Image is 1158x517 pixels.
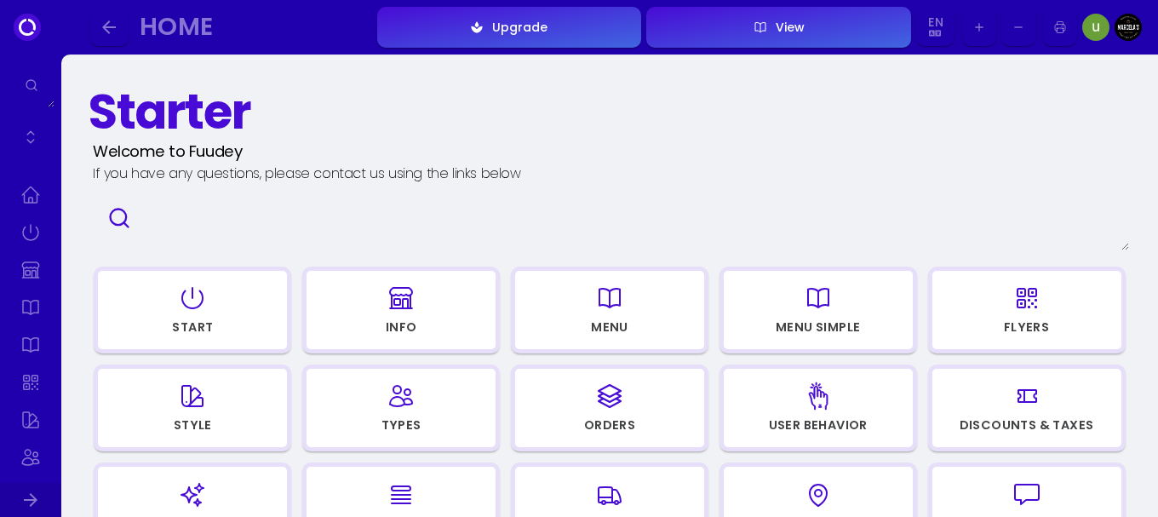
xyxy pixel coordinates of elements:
[386,321,417,333] div: Info
[1004,321,1049,333] div: Flyers
[89,85,250,140] div: Starter
[1082,14,1109,41] img: Image
[646,7,911,48] button: View
[928,267,1126,353] button: Flyers
[1115,14,1142,41] img: Image
[302,365,500,451] button: Types
[377,7,642,48] button: Upgrade
[511,267,708,353] button: Menu
[767,21,805,33] div: View
[172,321,213,333] div: Start
[511,365,708,451] button: Orders
[94,365,291,451] button: Style
[93,140,242,164] div: Welcome to Fuudey
[769,419,868,431] div: User Behavior
[776,321,860,333] div: Menu Simple
[174,419,212,431] div: Style
[719,267,917,353] button: Menu Simple
[591,321,628,333] div: Menu
[928,365,1126,451] button: Discounts & Taxes
[93,164,521,184] div: If you have any questions, please contact us using the links below
[381,419,421,431] div: Types
[133,9,372,47] button: Home
[302,267,500,353] button: Info
[140,17,355,37] div: Home
[584,419,635,431] div: Orders
[960,419,1094,431] div: Discounts & Taxes
[94,267,291,353] button: Start
[719,365,917,451] button: User Behavior
[484,21,547,33] div: Upgrade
